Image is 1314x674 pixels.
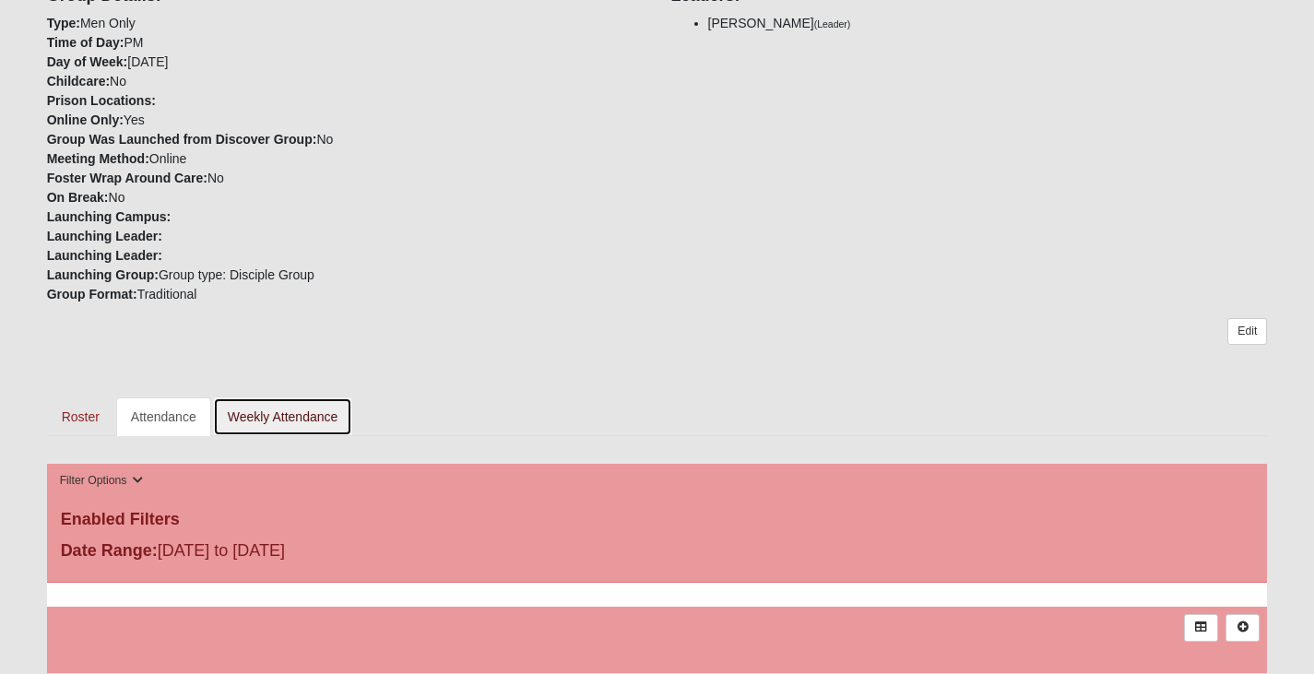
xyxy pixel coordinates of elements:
strong: Launching Leader: [47,248,162,263]
strong: Meeting Method: [47,151,149,166]
strong: Time of Day: [47,35,124,50]
strong: Launching Leader: [47,229,162,243]
strong: Foster Wrap Around Care: [47,171,207,185]
strong: Prison Locations: [47,93,156,108]
strong: Launching Group: [47,267,159,282]
button: Filter Options [54,471,149,491]
h4: Enabled Filters [61,510,1254,530]
a: Roster [47,397,114,436]
a: Attendance [116,397,211,436]
strong: Launching Campus: [47,209,172,224]
strong: Group Format: [47,287,137,302]
a: Weekly Attendance [213,397,353,436]
a: Alt+N [1225,614,1260,641]
strong: Online Only: [47,112,124,127]
strong: Group Was Launched from Discover Group: [47,132,317,147]
strong: Type: [47,16,80,30]
strong: Childcare: [47,74,110,89]
a: Export to Excel [1184,614,1218,641]
strong: Day of Week: [47,54,128,69]
div: [DATE] to [DATE] [47,538,454,568]
label: Date Range: [61,538,158,563]
li: [PERSON_NAME] [708,14,1268,33]
strong: On Break: [47,190,109,205]
a: Edit [1227,318,1267,345]
small: (Leader) [814,18,851,30]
